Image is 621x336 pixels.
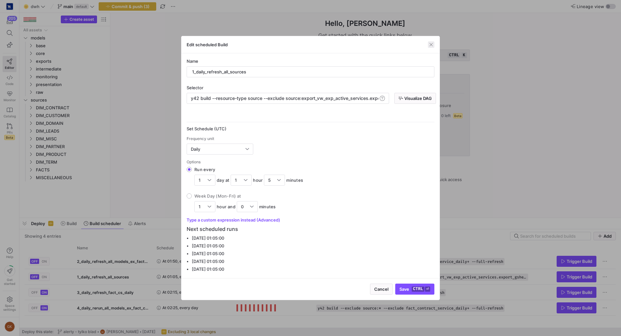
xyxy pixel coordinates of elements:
[187,59,198,64] span: Name
[192,234,434,242] li: [DATE] 01:05:00
[395,284,434,295] button: Savectrl⏎
[425,287,430,292] kbd: ⏎
[235,178,237,183] span: 1
[301,95,400,101] span: export_vw_exp_active_services.export_gsheet
[191,95,301,101] span: y42 build --resource-type source --exclude source:
[374,287,388,292] span: Cancel
[187,160,434,164] div: Options
[268,178,271,183] span: 5
[187,126,434,131] div: Set Schedule (UTC)
[217,204,226,209] span: hour
[192,265,434,273] li: [DATE] 01:05:00
[199,178,201,183] span: 1
[241,204,244,209] span: 0
[187,136,434,141] div: Frequency unit
[192,250,434,257] li: [DATE] 01:05:00
[286,178,303,183] span: minutes
[194,193,276,199] div: Week Day (Mon-Fri) at
[187,112,434,122] div: Schedule options
[187,85,203,90] span: Selector
[187,225,434,233] p: Next scheduled runs
[192,242,434,250] li: [DATE] 01:05:00
[194,167,303,172] div: Run every
[253,178,263,183] span: hour
[370,284,393,295] button: Cancel
[228,204,235,209] span: and
[192,257,434,265] li: [DATE] 01:05:00
[191,146,200,152] span: Daily
[187,42,228,47] h3: Edit scheduled Build
[259,204,276,209] span: minutes
[412,287,424,292] kbd: ctrl
[225,178,230,183] span: at
[199,204,201,209] span: 1
[404,96,432,101] span: Visualize DAG
[187,217,280,222] button: Type a custom expression instead (Advanced)
[217,178,224,183] span: day
[394,93,436,104] button: Visualize DAG
[399,287,430,292] span: Save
